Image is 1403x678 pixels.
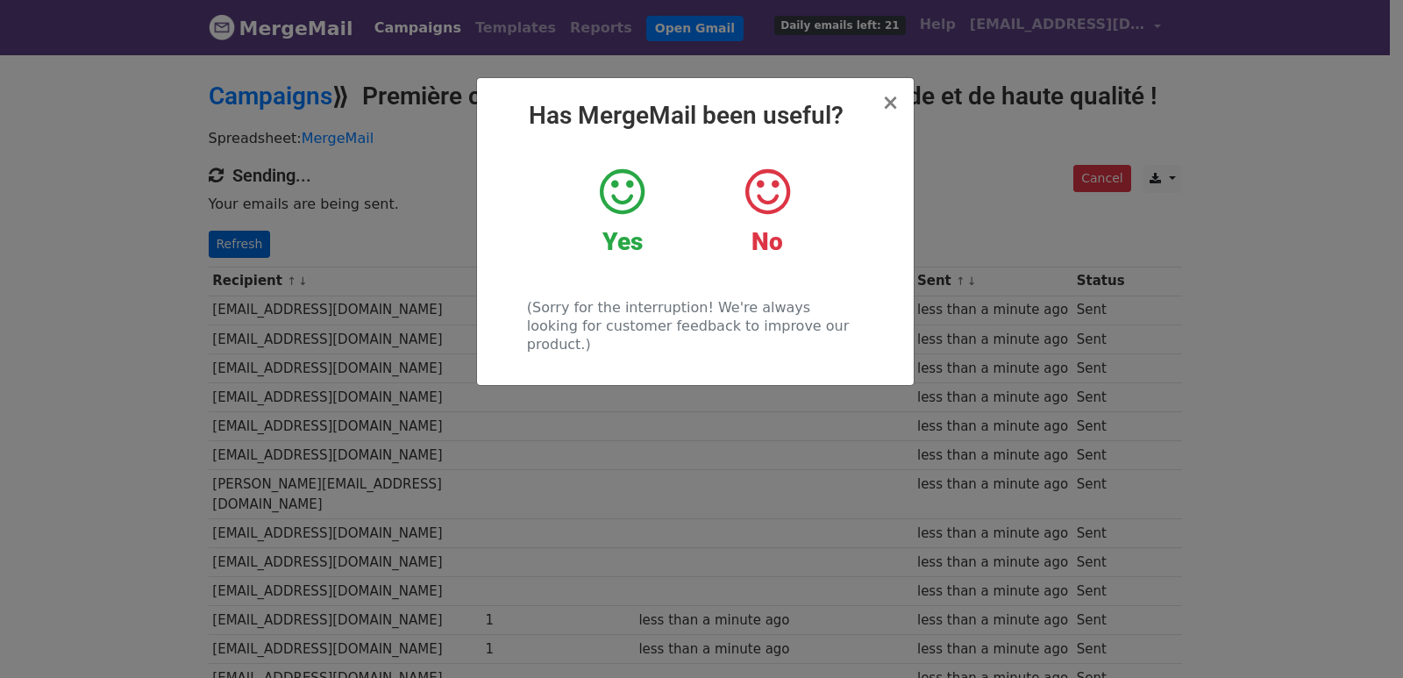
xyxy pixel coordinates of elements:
a: No [708,166,826,257]
strong: Yes [602,227,643,256]
button: Close [881,92,899,113]
span: × [881,90,899,115]
a: Yes [563,166,681,257]
p: (Sorry for the interruption! We're always looking for customer feedback to improve our product.) [527,298,863,353]
strong: No [751,227,783,256]
h2: Has MergeMail been useful? [491,101,900,131]
iframe: Chat Widget [1315,594,1403,678]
